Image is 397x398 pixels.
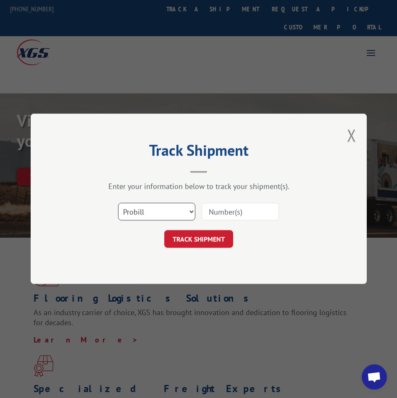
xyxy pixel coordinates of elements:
[73,144,325,160] h2: Track Shipment
[362,364,387,390] div: Open chat
[347,124,356,146] button: Close modal
[202,203,279,221] input: Number(s)
[73,182,325,191] div: Enter your information below to track your shipment(s).
[164,231,233,248] button: TRACK SHIPMENT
